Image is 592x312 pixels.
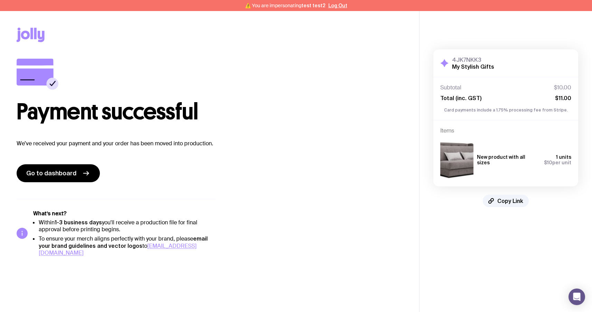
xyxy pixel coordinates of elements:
[544,160,552,165] span: $10
[17,164,100,182] a: Go to dashboard
[440,84,461,91] span: Subtotal
[556,154,571,160] span: 1 units
[555,95,571,101] span: $11.00
[39,242,197,256] a: [EMAIL_ADDRESS][DOMAIN_NAME]
[440,107,571,113] p: Card payments include a 1.75% processing fee from Stripe.
[245,3,326,8] span: ⚠️ You are impersonating
[17,139,403,148] p: We’ve received your payment and your order has been moved into production.
[39,235,208,249] strong: email your brand guidelines and vector logos
[477,154,538,165] h3: New product with all sizes
[497,197,523,204] span: Copy Link
[39,219,216,233] li: Within you'll receive a production file for final approval before printing begins.
[39,235,216,256] li: To ensure your merch aligns perfectly with your brand, please to
[55,219,102,225] strong: 1-3 business days
[33,210,216,217] h5: What’s next?
[568,289,585,305] div: Open Intercom Messenger
[452,63,494,70] h2: My Stylish Gifts
[544,160,571,165] span: per unit
[440,127,571,134] h4: Items
[554,84,571,91] span: $10.00
[301,3,326,8] span: test test2
[328,3,347,8] button: Log Out
[452,56,494,63] h3: 4JK7NKK3
[440,95,481,101] span: Total (inc. GST)
[26,169,76,177] span: Go to dashboard
[483,195,529,207] button: Copy Link
[17,101,403,123] h1: Payment successful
